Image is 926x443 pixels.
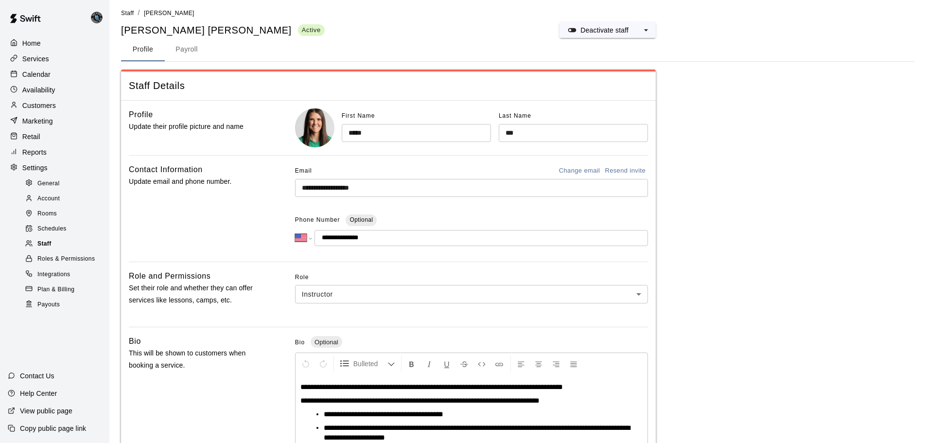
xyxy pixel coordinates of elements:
nav: breadcrumb [121,8,914,18]
a: Settings [8,160,102,175]
div: Schedules [23,222,105,236]
img: Danny Lake [91,12,103,23]
div: Roles & Permissions [23,252,105,266]
div: Staff [23,237,105,251]
div: Integrations [23,268,105,282]
span: Account [37,194,60,204]
button: Deactivate staff [559,22,636,38]
button: Format Italics [421,355,437,372]
li: / [138,8,140,18]
div: Rooms [23,207,105,221]
button: Resend invite [602,163,648,178]
span: Staff [121,10,134,17]
p: Retail [22,132,40,142]
a: Marketing [8,114,102,128]
a: General [23,176,109,191]
span: Plan & Billing [37,285,74,295]
a: Availability [8,83,102,97]
div: Danny Lake [89,8,109,27]
div: Account [23,192,105,206]
p: Help Center [20,389,57,398]
p: Availability [22,85,55,95]
p: Contact Us [20,371,54,381]
p: View public page [20,406,72,416]
h6: Contact Information [129,163,203,176]
span: [PERSON_NAME] [144,10,194,17]
a: Roles & Permissions [23,252,109,267]
span: First Name [342,112,375,119]
a: Customers [8,98,102,113]
button: select merge strategy [636,22,656,38]
p: Customers [22,101,56,110]
p: Update email and phone number. [129,176,264,188]
p: Copy public page link [20,424,86,433]
a: Staff [23,237,109,252]
button: Left Align [513,355,529,372]
button: Insert Code [473,355,490,372]
span: Email [295,163,312,179]
button: Insert Link [491,355,507,372]
div: staff form tabs [121,38,914,61]
a: Staff [121,9,134,17]
div: Payouts [23,298,105,312]
span: General [37,179,60,189]
a: Home [8,36,102,51]
span: Bulleted List [353,359,387,369]
span: Schedules [37,224,67,234]
button: Justify Align [565,355,582,372]
span: Rooms [37,209,57,219]
span: Bio [295,339,305,346]
button: Format Strikethrough [456,355,472,372]
p: Set their role and whether they can offer services like lessons, camps, etc. [129,282,264,306]
h6: Profile [129,108,153,121]
a: Reports [8,145,102,159]
span: Staff Details [129,79,648,92]
a: Plan & Billing [23,282,109,297]
button: Redo [315,355,332,372]
a: Services [8,52,102,66]
p: Reports [22,147,47,157]
div: split button [559,22,656,38]
a: Calendar [8,67,102,82]
span: Last Name [499,112,531,119]
p: Settings [22,163,48,173]
button: Profile [121,38,165,61]
button: Format Underline [438,355,455,372]
button: Right Align [548,355,564,372]
span: Role [295,270,648,285]
span: Integrations [37,270,70,280]
button: Center Align [530,355,547,372]
a: Retail [8,129,102,144]
button: Payroll [165,38,209,61]
p: Calendar [22,70,51,79]
span: Staff [37,239,52,249]
button: Format Bold [403,355,420,372]
a: Schedules [23,222,109,237]
a: Payouts [23,297,109,312]
p: Services [22,54,49,64]
p: Home [22,38,41,48]
div: [PERSON_NAME] [PERSON_NAME] [121,24,325,37]
a: Rooms [23,207,109,222]
span: Phone Number [295,213,340,228]
span: Payouts [37,300,60,310]
div: General [23,177,105,191]
div: Instructor [295,285,648,303]
img: Macie Eck [296,108,334,147]
p: Marketing [22,116,53,126]
span: Active [298,26,325,34]
button: Change email [557,163,603,178]
div: Plan & Billing [23,283,105,297]
button: Undo [297,355,314,372]
h6: Role and Permissions [129,270,210,283]
span: Optional [311,338,342,346]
